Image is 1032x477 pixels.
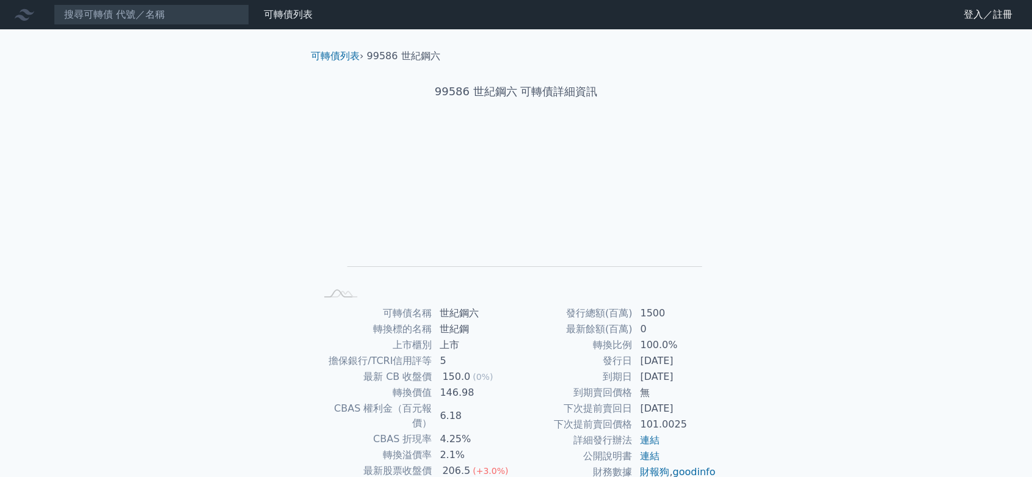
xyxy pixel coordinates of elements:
td: 公開說明書 [516,448,633,464]
li: › [311,49,363,64]
td: 1500 [633,305,716,321]
td: 世紀鋼六 [432,305,516,321]
td: [DATE] [633,353,716,369]
td: 轉換標的名稱 [316,321,432,337]
li: 99586 世紀鋼六 [367,49,440,64]
td: 100.0% [633,337,716,353]
td: 4.25% [432,431,516,447]
a: 連結 [640,450,660,462]
g: Chart [336,139,702,285]
td: [DATE] [633,401,716,417]
a: 連結 [640,434,660,446]
td: 發行日 [516,353,633,369]
h1: 99586 世紀鋼六 可轉債詳細資訊 [301,83,731,100]
td: CBAS 折現率 [316,431,432,447]
td: 最新餘額(百萬) [516,321,633,337]
td: 最新 CB 收盤價 [316,369,432,385]
td: 轉換溢價率 [316,447,432,463]
td: 可轉債名稱 [316,305,432,321]
td: 轉換價值 [316,385,432,401]
a: 可轉債列表 [311,50,360,62]
a: 登入／註冊 [954,5,1022,24]
td: 下次提前賣回日 [516,401,633,417]
td: 到期日 [516,369,633,385]
div: 150.0 [440,370,473,384]
td: 到期賣回價格 [516,385,633,401]
td: 詳細發行辦法 [516,432,633,448]
td: 6.18 [432,401,516,431]
td: 101.0025 [633,417,716,432]
a: 可轉債列表 [264,9,313,20]
td: 擔保銀行/TCRI信用評等 [316,353,432,369]
td: 無 [633,385,716,401]
span: (0%) [473,372,493,382]
td: 2.1% [432,447,516,463]
span: (+3.0%) [473,466,508,476]
td: 發行總額(百萬) [516,305,633,321]
td: 5 [432,353,516,369]
td: 0 [633,321,716,337]
td: 上市 [432,337,516,353]
td: 世紀鋼 [432,321,516,337]
td: 下次提前賣回價格 [516,417,633,432]
td: [DATE] [633,369,716,385]
td: 轉換比例 [516,337,633,353]
input: 搜尋可轉債 代號／名稱 [54,4,249,25]
td: 146.98 [432,385,516,401]
td: CBAS 權利金（百元報價） [316,401,432,431]
td: 上市櫃別 [316,337,432,353]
